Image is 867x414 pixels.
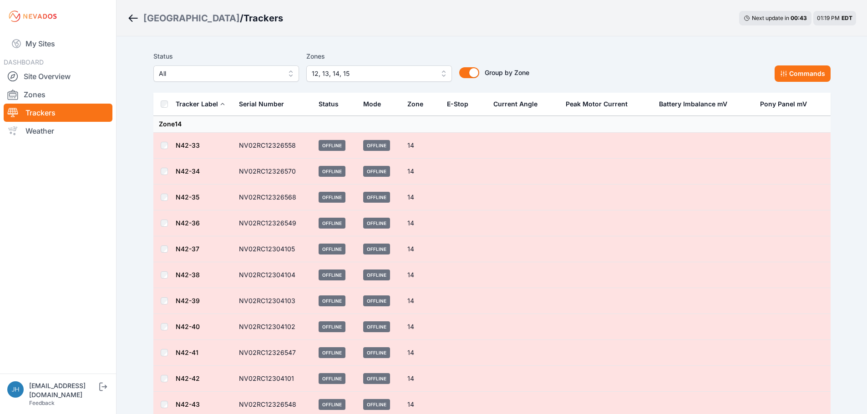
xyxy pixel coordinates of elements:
a: N42-40 [176,323,200,330]
a: Feedback [29,399,55,406]
div: Current Angle [493,100,537,109]
td: 14 [402,210,441,236]
button: Status [319,93,346,115]
td: NV02RC12304102 [233,314,314,340]
td: 14 [402,185,441,210]
td: 14 [402,340,441,366]
a: N42-37 [176,245,199,253]
span: / [240,12,243,25]
label: Status [153,51,299,62]
span: Offline [319,269,345,280]
button: Commands [775,65,831,82]
div: Battery Imbalance mV [659,100,727,109]
img: jhaberkorn@invenergy.com [7,381,24,398]
span: Offline [319,192,345,203]
label: Zones [306,51,452,62]
button: Tracker Label [176,93,225,115]
nav: Breadcrumb [127,6,283,30]
span: Offline [319,218,345,229]
span: Group by Zone [485,69,529,76]
a: N42-42 [176,374,200,382]
img: Nevados [7,9,58,24]
div: Mode [363,100,381,109]
span: Offline [319,347,345,358]
div: [EMAIL_ADDRESS][DOMAIN_NAME] [29,381,97,399]
button: Current Angle [493,93,545,115]
div: Peak Motor Current [566,100,628,109]
span: Offline [363,244,390,254]
a: [GEOGRAPHIC_DATA] [143,12,240,25]
span: Offline [363,347,390,358]
td: NV02RC12326570 [233,159,314,185]
span: Offline [319,244,345,254]
a: N42-41 [176,349,198,356]
div: Tracker Label [176,100,218,109]
td: 14 [402,236,441,262]
a: Zones [4,85,112,104]
button: Serial Number [239,93,291,115]
a: Site Overview [4,67,112,85]
div: Serial Number [239,100,284,109]
td: 14 [402,159,441,185]
div: Zone [407,100,423,109]
a: N42-36 [176,219,200,227]
div: E-Stop [447,100,468,109]
td: 14 [402,314,441,340]
a: My Sites [4,33,112,55]
div: 00 : 43 [791,15,807,22]
td: NV02RC12326558 [233,133,314,159]
span: Offline [363,140,390,151]
td: NV02RC12304104 [233,262,314,288]
td: 14 [402,133,441,159]
span: Offline [363,192,390,203]
span: Offline [363,269,390,280]
span: Offline [363,373,390,384]
td: NV02RC12304101 [233,366,314,392]
a: N42-43 [176,400,200,408]
td: NV02RC12326568 [233,185,314,210]
span: Offline [319,321,345,332]
a: N42-39 [176,297,200,304]
span: Offline [319,295,345,306]
button: All [153,65,299,82]
span: 01:19 PM [817,15,840,21]
td: NV02RC12304103 [233,288,314,314]
td: NV02RC12326547 [233,340,314,366]
td: 14 [402,366,441,392]
button: Battery Imbalance mV [659,93,735,115]
span: Offline [319,166,345,177]
td: NV02RC12326549 [233,210,314,236]
td: Zone 14 [153,116,831,133]
button: Peak Motor Current [566,93,635,115]
span: Offline [363,399,390,410]
span: EDT [842,15,852,21]
td: NV02RC12304105 [233,236,314,262]
button: Pony Panel mV [760,93,814,115]
a: N42-34 [176,167,200,175]
a: Weather [4,122,112,140]
td: 14 [402,288,441,314]
span: Offline [363,321,390,332]
span: DASHBOARD [4,58,44,66]
span: Offline [319,140,345,151]
button: Mode [363,93,388,115]
a: N42-33 [176,141,200,149]
a: N42-35 [176,193,199,201]
span: Offline [319,373,345,384]
h3: Trackers [243,12,283,25]
span: Offline [363,166,390,177]
span: Next update in [752,15,789,21]
span: Offline [363,218,390,229]
span: Offline [363,295,390,306]
button: Zone [407,93,431,115]
a: N42-38 [176,271,200,279]
a: Trackers [4,104,112,122]
div: Pony Panel mV [760,100,807,109]
span: 12, 13, 14, 15 [312,68,434,79]
button: 12, 13, 14, 15 [306,65,452,82]
span: All [159,68,281,79]
div: Status [319,100,339,109]
td: 14 [402,262,441,288]
button: E-Stop [447,93,476,115]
